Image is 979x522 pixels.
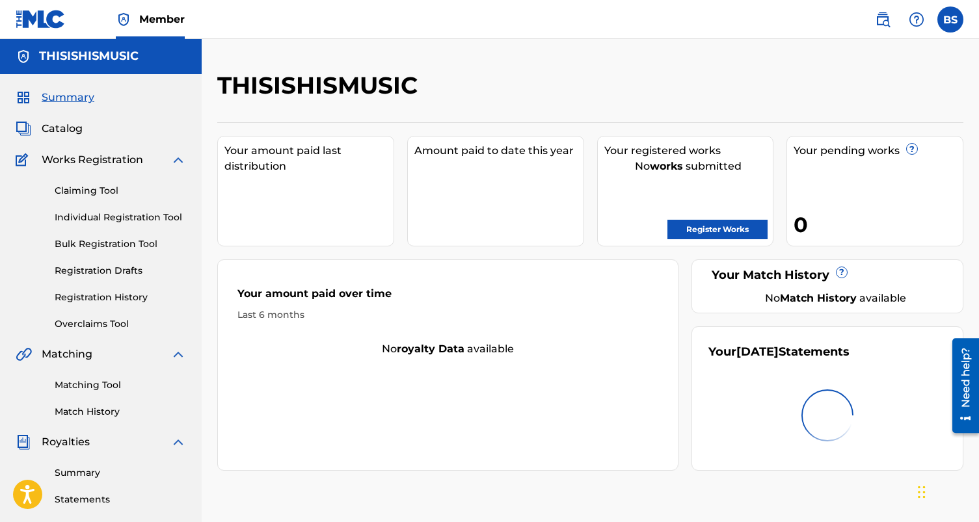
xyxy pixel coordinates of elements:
[55,291,186,304] a: Registration History
[55,466,186,480] a: Summary
[170,434,186,450] img: expand
[16,49,31,64] img: Accounts
[907,144,917,154] span: ?
[725,291,946,306] div: No available
[780,292,857,304] strong: Match History
[904,7,930,33] div: Help
[42,346,92,362] span: Matching
[16,152,33,168] img: Works Registration
[237,286,658,308] div: Your amount paid over time
[42,90,94,105] span: Summary
[55,405,186,419] a: Match History
[650,160,683,172] strong: works
[218,341,678,357] div: No available
[55,493,186,506] a: Statements
[397,343,464,355] strong: royalty data
[217,71,424,100] h2: THISISHISMUSIC
[667,220,768,239] a: Register Works
[708,343,850,361] div: Your Statements
[170,152,186,168] img: expand
[42,434,90,450] span: Royalties
[16,121,31,137] img: Catalog
[937,7,963,33] div: User Menu
[837,267,847,278] span: ?
[736,345,779,359] span: [DATE]
[870,7,896,33] a: Public Search
[139,12,185,27] span: Member
[55,264,186,278] a: Registration Drafts
[16,434,31,450] img: Royalties
[875,12,891,27] img: search
[55,211,186,224] a: Individual Registration Tool
[914,460,979,522] iframe: Chat Widget
[16,10,66,29] img: MLC Logo
[414,143,583,159] div: Amount paid to date this year
[792,379,864,451] img: preloader
[16,346,32,362] img: Matching
[16,121,83,137] a: CatalogCatalog
[55,237,186,251] a: Bulk Registration Tool
[708,267,946,284] div: Your Match History
[604,143,773,159] div: Your registered works
[55,317,186,331] a: Overclaims Tool
[55,184,186,198] a: Claiming Tool
[170,346,186,362] img: expand
[237,308,658,322] div: Last 6 months
[794,210,963,239] div: 0
[55,378,186,392] a: Matching Tool
[16,90,94,105] a: SummarySummary
[42,121,83,137] span: Catalog
[943,333,979,438] iframe: Resource Center
[224,143,394,174] div: Your amount paid last distribution
[16,90,31,105] img: Summary
[42,152,143,168] span: Works Registration
[39,49,139,64] h5: THISISHISMUSIC
[918,473,926,512] div: Drag
[604,159,773,174] div: No submitted
[794,143,963,159] div: Your pending works
[116,12,131,27] img: Top Rightsholder
[909,12,924,27] img: help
